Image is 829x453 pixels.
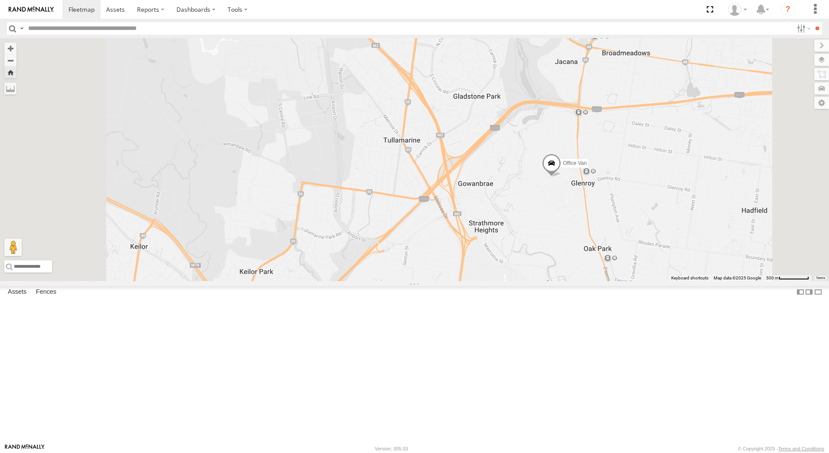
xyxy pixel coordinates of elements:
[32,286,61,298] label: Fences
[781,3,795,16] i: ?
[764,275,812,281] button: Map Scale: 500 m per 66 pixels
[3,286,31,298] label: Assets
[4,66,16,78] button: Zoom Home
[796,286,805,299] label: Dock Summary Table to the Left
[4,82,16,95] label: Measure
[4,43,16,54] button: Zoom in
[4,54,16,66] button: Zoom out
[793,22,812,35] label: Search Filter Options
[778,446,824,451] a: Terms and Conditions
[5,444,45,453] a: Visit our Website
[563,161,587,167] span: Office Van
[725,3,750,16] div: Bruce Swift
[671,275,708,281] button: Keyboard shortcuts
[4,239,22,256] button: Drag Pegman onto the map to open Street View
[714,276,761,280] span: Map data ©2025 Google
[805,286,813,299] label: Dock Summary Table to the Right
[9,7,54,13] img: rand-logo.svg
[816,276,825,280] a: Terms
[375,446,408,451] div: Version: 305.03
[738,446,824,451] div: © Copyright 2025 -
[814,97,829,109] label: Map Settings
[766,276,779,280] span: 500 m
[814,286,822,299] label: Hide Summary Table
[18,22,25,35] label: Search Query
